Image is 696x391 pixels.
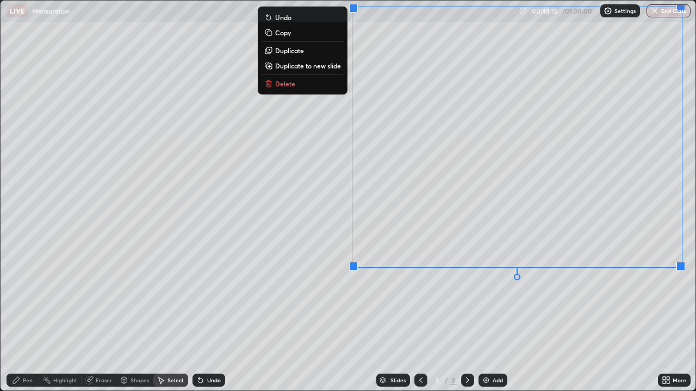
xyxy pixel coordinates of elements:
[10,7,24,15] p: LIVE
[275,28,291,37] p: Copy
[262,77,343,90] button: Delete
[432,377,443,383] div: 3
[23,377,33,383] div: Pen
[262,44,343,57] button: Duplicate
[262,26,343,39] button: Copy
[53,377,77,383] div: Highlight
[275,46,304,55] p: Duplicate
[604,7,612,15] img: class-settings-icons
[130,377,149,383] div: Shapes
[450,375,457,385] div: 3
[493,377,503,383] div: Add
[673,377,686,383] div: More
[96,377,112,383] div: Eraser
[262,59,343,72] button: Duplicate to new slide
[167,377,184,383] div: Select
[482,376,490,384] img: add-slide-button
[275,79,295,88] p: Delete
[647,4,691,17] button: End Class
[445,377,448,383] div: /
[614,8,636,14] p: Settings
[207,377,221,383] div: Undo
[650,7,659,15] img: end-class-cross
[275,61,341,70] p: Duplicate to new slide
[390,377,406,383] div: Slides
[32,7,70,15] p: Mensuration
